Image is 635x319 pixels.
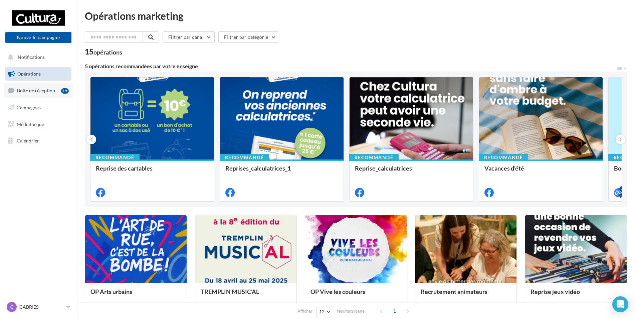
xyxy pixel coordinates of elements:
p: CABRIES [19,304,64,310]
button: Filtrer par canal [163,31,215,43]
span: C [10,304,13,310]
div: TREMPLIN MUSIC'AL [201,288,291,302]
div: Recommandé [90,154,140,161]
div: Open Intercom Messenger [612,296,628,312]
span: Médiathèque [17,121,44,127]
div: 5 opérations recommandées par votre enseigne [85,64,616,69]
span: 12 [319,309,325,314]
div: Vacances d'été [484,165,597,178]
a: Boîte de réception15 [4,83,73,98]
div: Opérations marketing [85,11,627,21]
div: 4 [619,186,625,192]
div: OP Arts urbains [90,288,181,302]
button: Nouvelle campagne [5,32,71,43]
div: Recommandé [479,154,528,161]
a: Médiathèque [4,117,73,131]
span: Campagnes [17,105,41,110]
span: Notifications [18,54,45,60]
span: 1 [389,306,400,316]
div: Recommandé [349,154,399,161]
button: 12 [316,307,333,316]
span: Calendrier [17,138,39,143]
div: Reprises_calculatrices_1 [225,165,338,178]
div: Recommandé [220,154,269,161]
a: Calendrier [4,134,73,148]
span: Opérations [17,71,41,77]
span: Boîte de réception [17,88,55,93]
span: résultats/page [337,308,365,314]
div: 15 [85,48,122,56]
div: Reprise_calculatrices [355,165,468,178]
div: Recrutement animateurs [421,288,511,302]
div: Reprise des cartables [96,165,209,178]
div: OP Vive les couleurs [310,288,401,302]
div: Reprise jeux vidéo [531,288,621,302]
a: Opérations [4,67,73,81]
div: opérations [93,49,122,55]
a: C CABRIES [5,301,71,313]
span: Afficher [297,308,312,314]
button: Notifications [4,50,70,64]
button: Filtrer par catégorie [218,31,279,43]
a: Campagnes [4,101,73,115]
div: 15 [61,88,69,94]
